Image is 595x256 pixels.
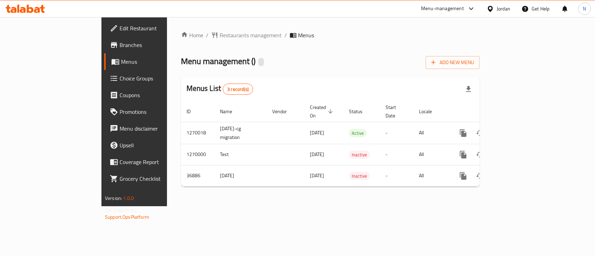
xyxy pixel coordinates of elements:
[349,172,370,180] span: Inactive
[455,168,472,184] button: more
[211,31,282,39] a: Restaurants management
[455,125,472,141] button: more
[310,150,324,159] span: [DATE]
[449,101,527,122] th: Actions
[310,103,335,120] span: Created On
[310,171,324,180] span: [DATE]
[104,53,201,70] a: Menus
[120,74,195,83] span: Choice Groups
[472,125,488,141] button: Change Status
[104,120,201,137] a: Menu disclaimer
[426,56,480,69] button: Add New Menu
[120,24,195,32] span: Edit Restaurant
[120,124,195,133] span: Menu disclaimer
[120,141,195,149] span: Upsell
[181,101,527,187] table: enhanced table
[206,31,208,39] li: /
[298,31,314,39] span: Menus
[214,144,267,165] td: Test
[349,107,372,116] span: Status
[105,212,149,222] a: Support.OpsPlatform
[223,84,253,95] div: Total records count
[120,91,195,99] span: Coupons
[104,87,201,103] a: Coupons
[120,158,195,166] span: Coverage Report
[380,165,413,186] td: -
[413,122,449,144] td: All
[431,58,474,67] span: Add New Menu
[349,129,367,137] span: Active
[460,81,477,98] div: Export file
[386,103,405,120] span: Start Date
[121,57,195,66] span: Menus
[104,103,201,120] a: Promotions
[214,165,267,186] td: [DATE]
[104,170,201,187] a: Grocery Checklist
[419,107,441,116] span: Locale
[214,122,267,144] td: [DATE]-cg migration
[104,70,201,87] a: Choice Groups
[380,122,413,144] td: -
[104,37,201,53] a: Branches
[497,5,510,13] div: Jordan
[380,144,413,165] td: -
[181,53,255,69] span: Menu management ( )
[421,5,464,13] div: Menu-management
[120,174,195,183] span: Grocery Checklist
[104,154,201,170] a: Coverage Report
[223,86,253,93] span: 3 record(s)
[181,31,480,39] nav: breadcrumb
[104,20,201,37] a: Edit Restaurant
[472,168,488,184] button: Change Status
[186,107,200,116] span: ID
[186,83,253,95] h2: Menus List
[120,108,195,116] span: Promotions
[120,41,195,49] span: Branches
[105,194,122,203] span: Version:
[413,165,449,186] td: All
[583,5,586,13] span: N
[272,107,296,116] span: Vendor
[284,31,287,39] li: /
[455,146,472,163] button: more
[104,137,201,154] a: Upsell
[472,146,488,163] button: Change Status
[123,194,134,203] span: 1.0.0
[220,31,282,39] span: Restaurants management
[349,151,370,159] span: Inactive
[413,144,449,165] td: All
[105,205,137,215] span: Get support on:
[220,107,241,116] span: Name
[310,128,324,137] span: [DATE]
